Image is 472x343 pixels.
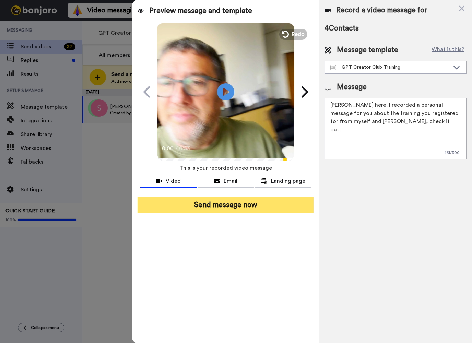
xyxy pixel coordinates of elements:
[224,177,237,185] span: Email
[337,82,367,92] span: Message
[166,177,181,185] span: Video
[138,197,314,213] button: Send message now
[337,45,398,55] span: Message template
[175,144,178,153] span: /
[429,45,467,55] button: What is this?
[330,65,336,70] img: Message-temps.svg
[179,161,272,176] span: This is your recorded video message
[162,144,174,153] span: 0:00
[179,144,191,153] span: 0:53
[324,98,467,159] textarea: [PERSON_NAME] here. I recorded a personal message for you about the training you registered for f...
[271,177,305,185] span: Landing page
[330,64,450,71] div: GPT Creator Club Training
